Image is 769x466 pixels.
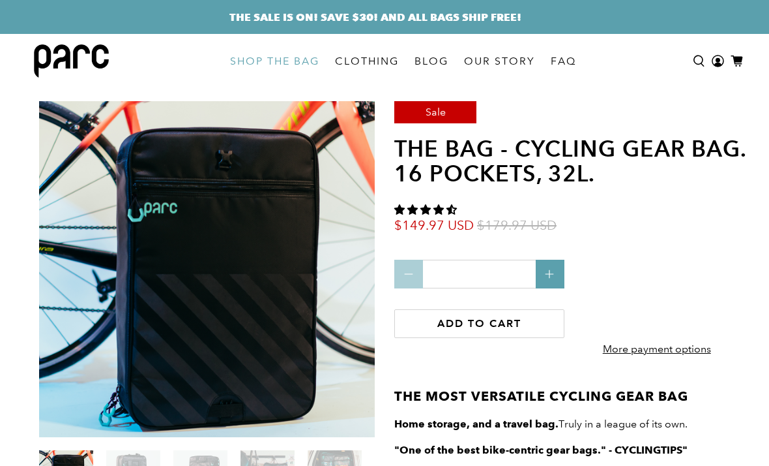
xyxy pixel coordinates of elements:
span: $149.97 USD [394,217,474,234]
a: OUR STORY [456,43,543,80]
nav: main navigation [222,34,584,88]
img: parc bag logo [34,44,109,78]
strong: ome storage, and a travel bag. [402,418,559,430]
img: Parc cycling gear bag zipped up and standing upright in front of a road bike. A black bike gear b... [39,101,375,437]
a: More payment options [589,332,725,373]
strong: THE MOST VERSATILE CYCLING GEAR BAG [394,388,688,404]
span: $179.97 USD [477,217,557,234]
span: Sale [426,106,446,118]
strong: H [394,418,402,430]
button: Add to cart [394,309,564,338]
span: 4.33 stars [394,204,457,216]
a: BLOG [407,43,456,80]
a: THE SALE IS ON! SAVE $30! AND ALL BAGS SHIP FREE! [229,9,521,25]
h1: THE BAG - cycling gear bag. 16 pockets, 32L. [394,136,749,187]
strong: "One of the best bike-centric gear bags." - CYCLINGTIPS" [394,444,688,456]
span: Add to cart [437,317,521,330]
a: FAQ [543,43,584,80]
a: SHOP THE BAG [222,43,327,80]
a: CLOTHING [327,43,407,80]
span: Truly in a league of its own. [402,418,688,430]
